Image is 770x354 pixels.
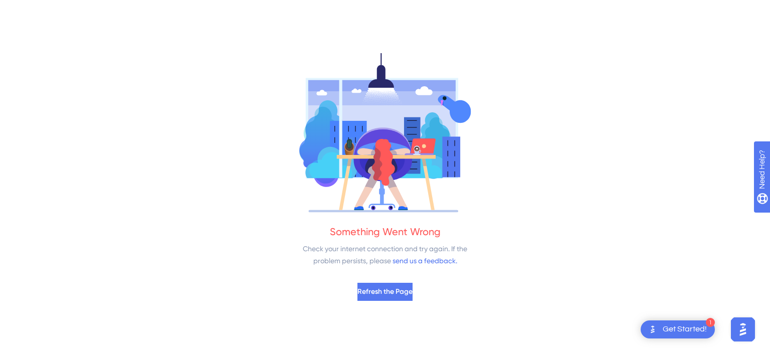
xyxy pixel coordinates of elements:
div: Something Went Wrong [330,225,441,239]
img: launcher-image-alternative-text [647,323,659,335]
a: send us a feedback. [393,257,457,265]
iframe: UserGuiding AI Assistant Launcher [728,314,758,344]
div: Check your internet connection and try again. If the problem persists, please [297,243,473,267]
span: Need Help? [24,3,63,15]
div: Get Started! [663,324,707,335]
div: Open Get Started! checklist, remaining modules: 1 [641,320,715,338]
div: 1 [706,318,715,327]
button: Refresh the Page [357,283,413,301]
span: Refresh the Page [357,286,413,298]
